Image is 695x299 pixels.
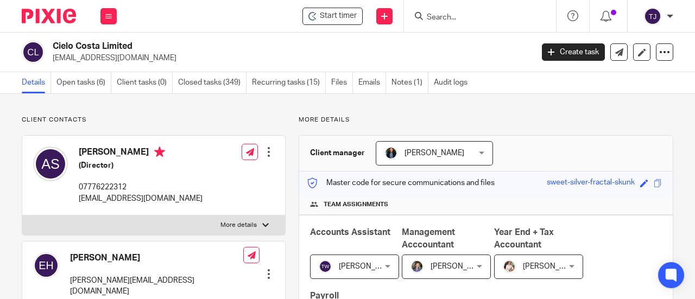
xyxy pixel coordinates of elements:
h5: (Director) [79,160,203,171]
a: Closed tasks (349) [178,72,247,93]
div: sweet-silver-fractal-skunk [547,177,635,189]
a: Notes (1) [391,72,428,93]
h4: [PERSON_NAME] [70,252,243,264]
h3: Client manager [310,148,365,158]
img: Pixie [22,9,76,23]
img: svg%3E [33,147,68,181]
p: [EMAIL_ADDRESS][DOMAIN_NAME] [79,193,203,204]
a: Client tasks (0) [117,72,173,93]
a: Emails [358,72,386,93]
h4: [PERSON_NAME] [79,147,203,160]
a: Files [331,72,353,93]
img: svg%3E [33,252,59,278]
img: martin-hickman.jpg [384,147,397,160]
img: Kayleigh%20Henson.jpeg [503,260,516,273]
p: 07776222312 [79,182,203,193]
a: Details [22,72,51,93]
a: Open tasks (6) [56,72,111,93]
span: Accounts Assistant [310,228,390,237]
p: [EMAIL_ADDRESS][DOMAIN_NAME] [53,53,526,63]
img: 1530183611242%20(1).jpg [410,260,424,273]
p: Master code for secure communications and files [307,177,495,188]
a: Recurring tasks (15) [252,72,326,93]
span: Start timer [320,10,357,22]
span: Management Acccountant [402,228,455,249]
a: Audit logs [434,72,473,93]
a: Create task [542,43,605,61]
p: Client contacts [22,116,286,124]
img: svg%3E [22,41,45,63]
span: [PERSON_NAME] [405,149,464,157]
p: More details [299,116,673,124]
div: Cielo Costa Limited [302,8,363,25]
input: Search [426,13,523,23]
span: [PERSON_NAME] [339,263,399,270]
p: [PERSON_NAME][EMAIL_ADDRESS][DOMAIN_NAME] [70,275,243,297]
span: Year End + Tax Accountant [494,228,554,249]
span: [PERSON_NAME] [523,263,583,270]
img: svg%3E [644,8,661,25]
h2: Cielo Costa Limited [53,41,431,52]
img: svg%3E [319,260,332,273]
i: Primary [154,147,165,157]
span: Team assignments [324,200,388,209]
span: [PERSON_NAME] [431,263,490,270]
p: More details [220,221,257,230]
